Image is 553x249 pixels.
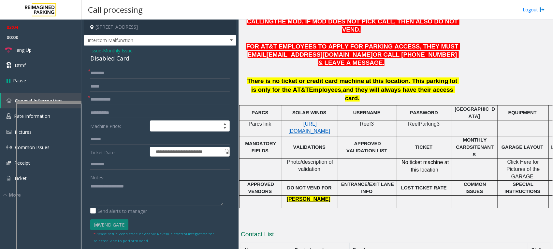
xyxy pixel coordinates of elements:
span: Reef3 [360,121,374,127]
span: MONTHLY CARDS/TENANTS [456,137,494,157]
span: EQUIPMENT [508,110,537,115]
img: 'icon' [7,130,11,134]
a: General Information [1,93,81,108]
span: - [101,48,133,54]
span: DO NOT VEND FOR [287,185,332,190]
span: [EMAIL_ADDRESS][DOMAIN_NAME] [267,51,372,58]
button: Vend Gate [90,219,128,230]
span: ReefParking3 [408,121,440,127]
span: Common Issues [15,144,50,150]
small: Please setup Vend code or enable Revenue control integration for selected lane to perform vend [94,231,214,243]
span: GARAGE LAYOUT [502,145,544,150]
span: Rate Information [14,113,50,119]
span: Employees, [309,86,343,93]
div: More [3,191,81,198]
span: Issue [90,47,101,54]
span: ENTRANCE/EXIT LANE INFO [341,182,395,194]
span: LOST TICKET RATE [401,185,447,190]
label: Machine Price: [89,120,148,131]
h3: Contact List [241,230,550,241]
span: THE MOD [274,18,302,25]
span: SOLAR WINDS [292,110,326,115]
span: Decrease value [220,126,229,131]
a: Logout [523,6,545,13]
span: FOR AT&T EMPLOYEES TO APPLY FOR PARKING ACCESS, THEY MUST EMAIL [246,43,460,58]
span: Toggle popup [222,147,229,156]
span: [GEOGRAPHIC_DATA] [455,106,495,119]
span: COMMON ISSUES [464,182,487,194]
img: 'icon' [7,175,11,181]
span: [PERSON_NAME] [287,196,330,202]
span: APPROVED VALIDATION LIST [346,141,387,153]
a: [EMAIL_ADDRESS][DOMAIN_NAME] [267,52,372,58]
span: Increase value [220,121,229,126]
span: TICKET [415,145,433,150]
img: 'icon' [7,98,11,103]
h4: [STREET_ADDRESS] [84,20,236,35]
span: Ticket [14,175,27,181]
span: Hang Up [13,47,32,53]
span: Pictures [15,129,32,135]
img: logout [540,6,545,13]
span: Parcs link [249,121,271,127]
span: VALIDATIONS [293,145,326,150]
span: APPROVED VENDORS [247,182,275,194]
label: Ticket Date: [89,147,148,157]
span: No ticket machine at this location [402,159,450,173]
span: OR CALL [PHONE_NUMBER] & LEAVE A MESSAGE. [318,51,459,66]
span: Intercom Malfunction [84,35,206,46]
span: and they will always have their access card. [343,86,455,102]
h3: Call processing [85,2,146,18]
label: Notes: [90,172,104,181]
span: MANDATORY FIELDS [245,141,277,153]
span: PARCS [252,110,268,115]
span: SPECIAL INSTRUCTIONS [505,182,541,194]
label: Send alerts to manager [90,208,147,214]
span: General Information [15,98,62,104]
span: Pause [13,77,26,84]
div: Disabled Card [90,54,230,63]
span: Dtmf [15,62,26,69]
span: ANYONE IN THIS LOCATION AT ALL WITHOUT CALLING [247,10,442,25]
img: 'icon' [7,145,12,150]
span: Click Here for Pictures of the GARAGE [506,159,541,179]
span: USERNAME [353,110,381,115]
span: PASSWORD [410,110,438,115]
img: 'icon' [7,113,11,119]
span: There is no ticket or credit card machine at this location. This parking lot is only for the AT&T [247,77,459,93]
span: Monthly Issue [103,47,133,54]
a: [URL][DOMAIN_NAME] [288,121,330,134]
span: Receipt [14,160,30,166]
img: 'icon' [7,161,11,165]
